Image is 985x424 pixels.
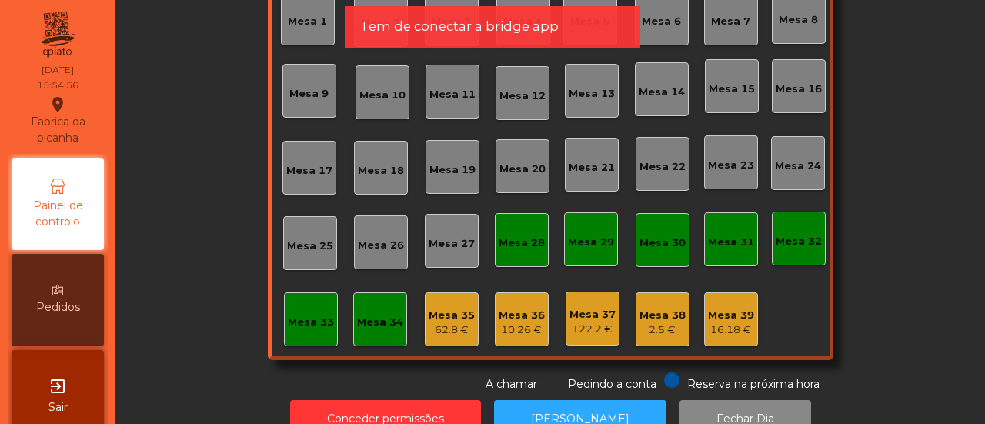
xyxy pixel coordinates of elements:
i: exit_to_app [48,377,67,396]
div: Mesa 23 [708,158,754,173]
div: 10.26 € [499,322,545,338]
div: Mesa 31 [708,235,754,250]
span: Pedidos [36,299,80,315]
div: Mesa 37 [569,307,616,322]
div: Mesa 7 [711,14,750,29]
div: Mesa 9 [289,86,329,102]
div: Mesa 19 [429,162,476,178]
div: Mesa 24 [775,159,821,174]
div: 2.5 € [639,322,686,338]
span: Sair [48,399,68,416]
div: Mesa 8 [779,12,818,28]
div: Mesa 13 [569,86,615,102]
div: 62.8 € [429,322,475,338]
div: Mesa 10 [359,88,406,103]
div: Mesa 12 [499,88,546,104]
div: Mesa 25 [287,239,333,254]
div: Mesa 17 [286,163,332,179]
span: Tem de conectar a bridge app [360,17,559,36]
div: Mesa 1 [288,14,327,29]
div: Mesa 26 [358,238,404,253]
span: Reserva na próxima hora [687,377,820,391]
div: [DATE] [42,63,74,77]
div: Mesa 6 [642,14,681,29]
div: Mesa 16 [776,82,822,97]
div: Mesa 30 [639,235,686,251]
div: Mesa 20 [499,162,546,177]
div: 16.18 € [708,322,754,338]
div: Mesa 27 [429,236,475,252]
div: Mesa 21 [569,160,615,175]
div: Mesa 18 [358,163,404,179]
div: Mesa 15 [709,82,755,97]
div: Mesa 38 [639,308,686,323]
div: Mesa 14 [639,85,685,100]
div: Mesa 39 [708,308,754,323]
div: Mesa 29 [568,235,614,250]
div: Mesa 35 [429,308,475,323]
div: 122.2 € [569,322,616,337]
i: location_on [48,95,67,114]
div: Mesa 34 [357,315,403,330]
div: Mesa 32 [776,234,822,249]
div: Mesa 36 [499,308,545,323]
div: Mesa 22 [639,159,686,175]
div: 15:54:56 [37,78,78,92]
span: Painel de controlo [15,198,100,230]
div: Mesa 33 [288,315,334,330]
img: qpiato [38,8,76,62]
span: Pedindo a conta [568,377,656,391]
span: A chamar [486,377,537,391]
div: Mesa 11 [429,87,476,102]
div: Mesa 28 [499,235,545,251]
div: Fabrica da picanha [12,95,103,146]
